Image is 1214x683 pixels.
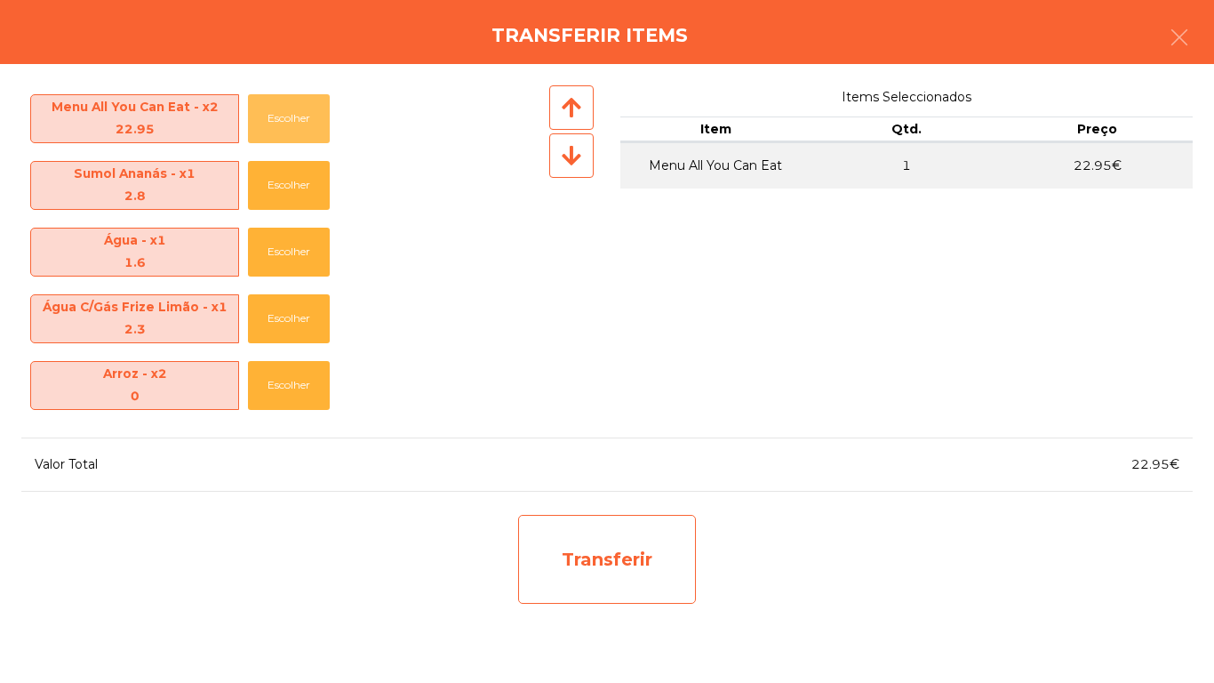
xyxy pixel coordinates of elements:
[248,161,330,210] button: Escolher
[620,85,1193,109] span: Items Seleccionados
[248,361,330,410] button: Escolher
[620,142,811,189] td: Menu All You Can Eat
[31,229,238,276] span: Água - x1
[248,228,330,277] button: Escolher
[518,515,696,604] div: Transferir
[31,318,238,341] div: 2.3
[620,117,811,143] th: Item
[248,294,330,343] button: Escolher
[248,94,330,143] button: Escolher
[1131,456,1179,472] span: 22.95€
[491,22,688,49] h4: Transferir items
[31,296,238,342] span: Água C/Gás Frize Limão - x1
[811,142,1002,189] td: 1
[1002,142,1193,189] td: 22.95€
[31,163,238,209] span: Sumol Ananás - x1
[1002,117,1193,143] th: Preço
[31,385,238,408] div: 0
[31,363,238,409] span: Arroz - x2
[31,252,238,275] div: 1.6
[811,117,1002,143] th: Qtd.
[31,96,238,142] span: Menu All You Can Eat - x2
[31,185,238,208] div: 2.8
[31,118,238,141] div: 22.95
[35,456,98,472] span: Valor Total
